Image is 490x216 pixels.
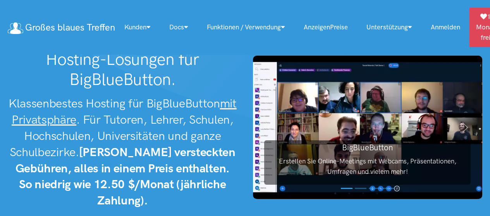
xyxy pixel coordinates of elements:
[264,142,471,153] h3: BigBlueButton
[8,49,237,89] h1: Hosting-Lösungen für BigBlueButton.
[8,22,23,34] img: Logo
[294,19,357,36] a: AnzeigenPreise
[421,19,469,36] a: Anmelden
[253,56,483,199] img: BigBlueButton-Screenshot
[198,19,294,36] a: Funktionen / Verwendung
[160,19,198,36] a: Docs
[264,156,471,177] p: Erstellen Sie Online-Meetings mit Webcams, Präsentationen, Umfragen und vielem mehr!
[357,19,421,36] a: Unterstützung
[115,19,160,36] a: Kunden
[8,95,237,209] h2: Klassenbestes Hosting für BigBlueButton . Für Tutoren, Lehrer, Schulen, Hochschulen, Universitäte...
[8,19,115,36] a: Großes blaues Treffen
[15,145,236,208] strong: [PERSON_NAME] versteckten Gebühren, alles in einem Preis enthalten. So niedrig wie 12.50 $/Monat ...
